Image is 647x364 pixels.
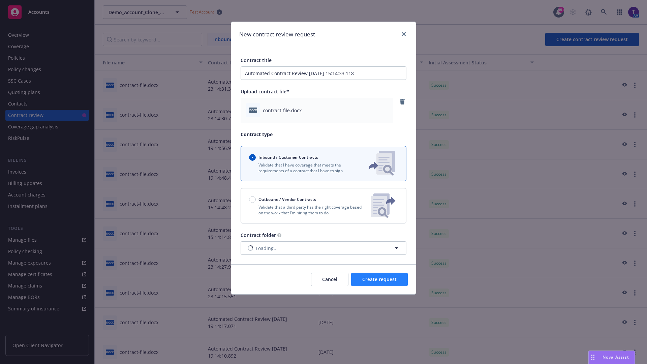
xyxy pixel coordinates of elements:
[241,241,406,255] button: Loading...
[398,98,406,106] a: remove
[239,30,315,39] h1: New contract review request
[249,204,366,216] p: Validate that a third party has the right coverage based on the work that I'm hiring them to do
[241,131,406,138] p: Contract type
[249,108,257,113] span: docx
[351,273,408,286] button: Create request
[241,88,289,95] span: Upload contract file*
[258,196,316,202] span: Outbound / Vendor Contracts
[400,30,408,38] a: close
[258,154,318,160] span: Inbound / Customer Contracts
[241,188,406,223] button: Outbound / Vendor ContractsValidate that a third party has the right coverage based on the work t...
[588,351,635,364] button: Nova Assist
[256,245,278,252] span: Loading...
[362,276,397,282] span: Create request
[249,196,256,203] input: Outbound / Vendor Contracts
[241,57,272,63] span: Contract title
[241,146,406,181] button: Inbound / Customer ContractsValidate that I have coverage that meets the requirements of a contra...
[241,66,406,80] input: Enter a title for this contract
[589,351,597,364] div: Drag to move
[249,154,256,161] input: Inbound / Customer Contracts
[263,107,302,114] span: contract-file.docx
[603,354,629,360] span: Nova Assist
[249,162,358,174] p: Validate that I have coverage that meets the requirements of a contract that I have to sign
[322,276,337,282] span: Cancel
[241,232,276,238] span: Contract folder
[311,273,348,286] button: Cancel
